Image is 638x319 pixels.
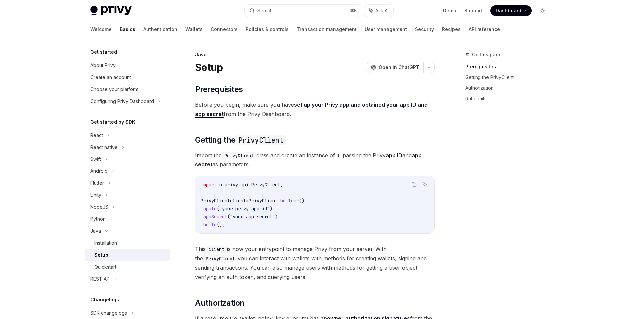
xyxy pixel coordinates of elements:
[195,244,435,282] span: This is now your entrypoint to manage Privy from your server. With the you can interact with wall...
[206,246,227,253] code: client
[195,84,243,95] span: Prerequisites
[222,152,256,159] code: PrivyClient
[537,5,548,16] button: Toggle dark mode
[201,182,217,188] span: import
[185,21,203,37] a: Wallets
[90,131,103,139] div: React
[90,155,101,163] div: Swift
[90,227,101,235] div: Java
[195,101,428,118] a: set up your Privy app and obtained your app ID and app secret
[465,61,553,72] a: Prerequisites
[465,72,553,83] a: Getting the PrivyClient
[85,249,170,261] a: Setup
[245,5,361,17] button: Search...⌘K
[246,21,289,37] a: Policies & controls
[415,21,434,37] a: Security
[90,191,101,199] div: Unity
[90,215,106,223] div: Python
[203,214,227,220] span: appSecret
[143,21,177,37] a: Authentication
[217,222,225,228] span: ();
[443,7,456,14] a: Demo
[364,5,393,17] button: Ask AI
[465,93,553,104] a: Rate limits
[203,222,217,228] span: build
[201,206,203,212] span: .
[201,222,203,228] span: .
[217,206,219,212] span: (
[195,61,223,73] h1: Setup
[203,255,238,262] code: PrivyClient
[90,48,117,56] h5: Get started
[195,135,286,145] span: Getting the
[203,206,217,212] span: appId
[236,135,286,145] code: PrivyClient
[90,203,108,211] div: NodeJS
[90,118,135,126] h5: Get started by SDK
[85,71,170,83] a: Create an account
[195,151,435,169] span: Import the class and create an instance of it, passing the Privy and as parameters.
[217,182,283,188] span: io.privy.api.PrivyClient;
[249,198,278,204] span: PrivyClient
[472,51,502,59] span: On this page
[90,275,111,283] div: REST API
[367,62,423,73] button: Open in ChatGPT
[496,7,521,14] span: Dashboard
[350,8,357,13] span: ⌘ K
[227,214,230,220] span: (
[94,239,117,247] div: Installation
[90,97,154,105] div: Configuring Privy Dashboard
[299,198,304,204] span: ()
[90,167,108,175] div: Android
[201,214,203,220] span: .
[257,7,276,15] div: Search...
[410,180,418,189] button: Copy the contents from the code block
[490,5,532,16] a: Dashboard
[365,21,407,37] a: User management
[270,206,272,212] span: )
[85,237,170,249] a: Installation
[195,298,244,308] span: Authorization
[230,214,275,220] span: "your-app-secret"
[211,21,238,37] a: Connectors
[94,251,108,259] div: Setup
[85,261,170,273] a: Quickstart
[85,59,170,71] a: About Privy
[375,7,389,14] span: Ask AI
[90,6,132,15] img: light logo
[465,83,553,93] a: Authorization
[386,152,402,159] strong: app ID
[219,206,270,212] span: "your-privy-app-id"
[201,198,230,204] span: PrivyClient
[90,296,119,304] h5: Changelogs
[420,180,429,189] button: Ask AI
[278,198,280,204] span: .
[464,7,482,14] a: Support
[90,73,131,81] div: Create an account
[275,214,278,220] span: )
[90,85,138,93] div: Choose your platform
[469,21,500,37] a: API reference
[85,83,170,95] a: Choose your platform
[195,100,435,119] span: Before you begin, make sure you have from the Privy Dashboard.
[379,64,419,71] span: Open in ChatGPT
[90,61,116,69] div: About Privy
[442,21,461,37] a: Recipes
[280,198,299,204] span: builder
[90,179,104,187] div: Flutter
[230,198,246,204] span: client
[90,21,112,37] a: Welcome
[90,309,127,317] div: SDK changelogs
[195,51,435,58] div: Java
[90,143,118,151] div: React native
[297,21,357,37] a: Transaction management
[120,21,135,37] a: Basics
[94,263,116,271] div: Quickstart
[246,198,249,204] span: =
